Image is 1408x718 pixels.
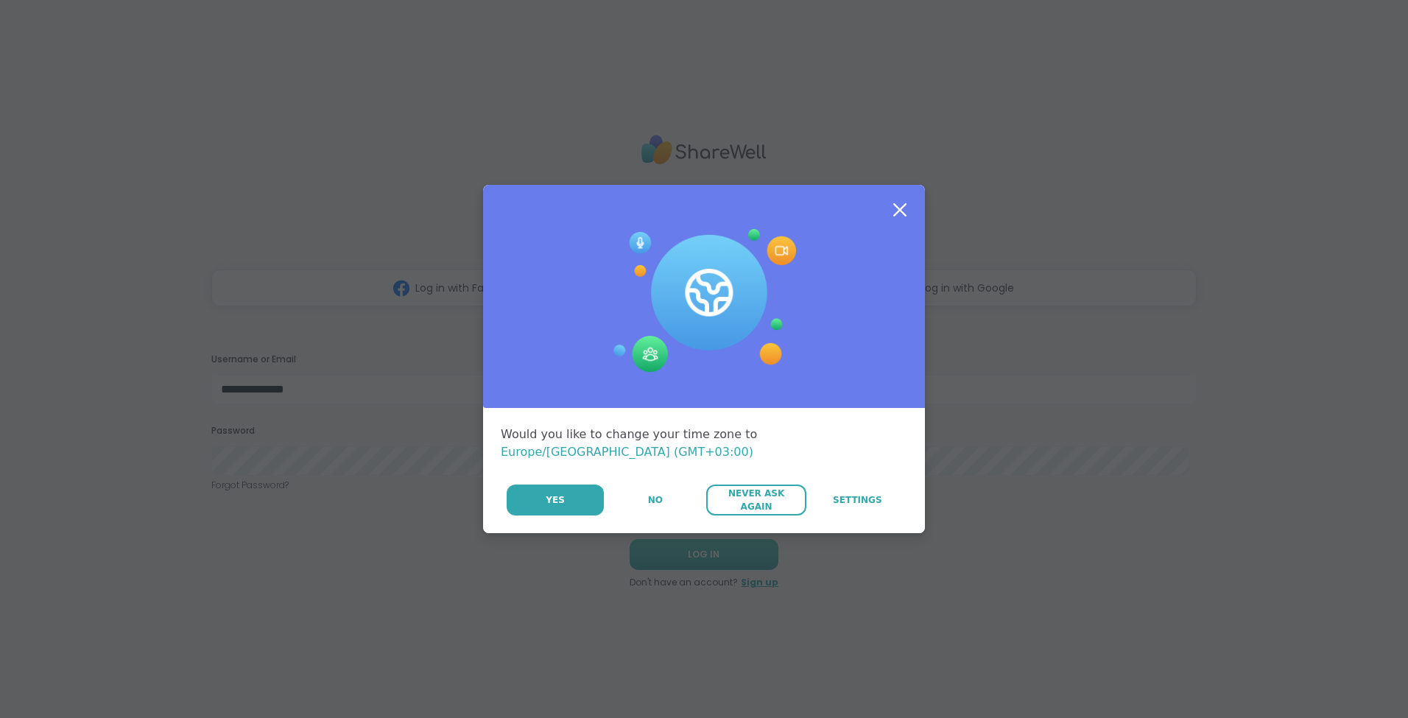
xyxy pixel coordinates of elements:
[833,493,882,507] span: Settings
[612,229,796,373] img: Session Experience
[648,493,663,507] span: No
[507,485,604,515] button: Yes
[714,487,798,513] span: Never Ask Again
[808,485,907,515] a: Settings
[501,426,907,461] div: Would you like to change your time zone to
[605,485,705,515] button: No
[546,493,565,507] span: Yes
[706,485,806,515] button: Never Ask Again
[501,445,753,459] span: Europe/[GEOGRAPHIC_DATA] (GMT+03:00)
